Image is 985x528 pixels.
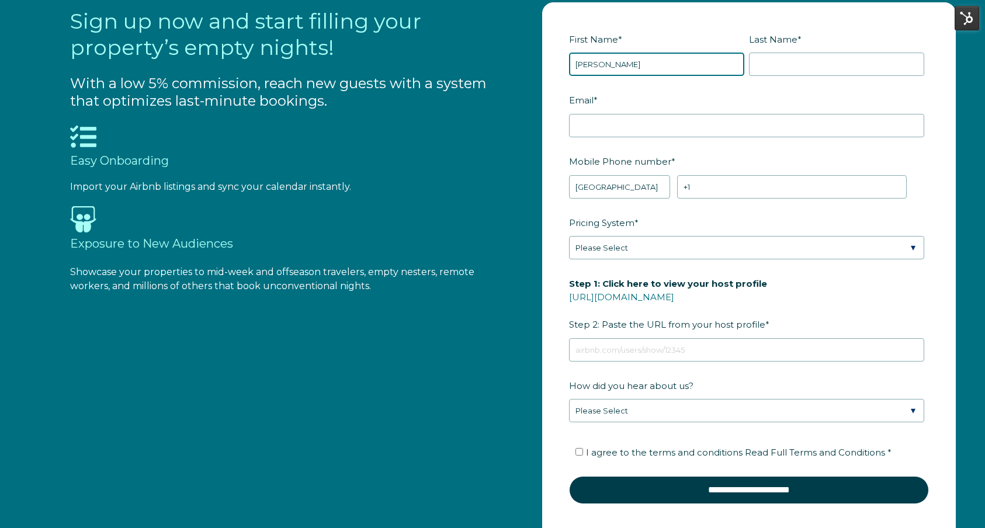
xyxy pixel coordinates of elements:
[745,447,885,458] span: Read Full Terms and Conditions
[569,275,767,293] span: Step 1: Click here to view your host profile
[569,275,767,334] span: Step 2: Paste the URL from your host profile
[955,6,979,30] img: HubSpot Tools Menu Toggle
[569,291,674,303] a: [URL][DOMAIN_NAME]
[569,91,594,109] span: Email
[569,214,634,232] span: Pricing System
[586,447,892,458] span: I agree to the terms and conditions
[749,30,797,48] span: Last Name
[70,181,351,192] span: Import your Airbnb listings and sync your calendar instantly.
[569,377,693,395] span: How did you hear about us?
[70,237,233,251] span: Exposure to New Audiences
[70,8,421,60] span: Sign up now and start filling your property’s empty nights!
[569,152,671,171] span: Mobile Phone number
[70,266,474,291] span: Showcase your properties to mid-week and offseason travelers, empty nesters, remote workers, and ...
[70,154,169,168] span: Easy Onboarding
[575,448,583,456] input: I agree to the terms and conditions Read Full Terms and Conditions *
[743,447,887,458] a: Read Full Terms and Conditions
[569,30,618,48] span: First Name
[70,75,487,109] span: With a low 5% commission, reach new guests with a system that optimizes last-minute bookings.
[569,338,924,362] input: airbnb.com/users/show/12345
